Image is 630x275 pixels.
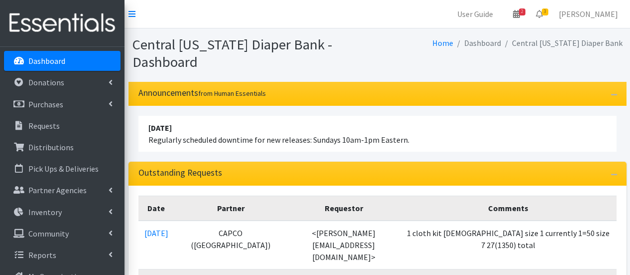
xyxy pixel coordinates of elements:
p: Inventory [28,207,62,217]
h1: Central [US_STATE] Diaper Bank - Dashboard [132,36,374,70]
a: Partner Agencies [4,180,121,200]
p: Partner Agencies [28,185,87,195]
span: 3 [542,8,548,15]
h3: Announcements [138,88,266,98]
p: Distributions [28,142,74,152]
li: Central [US_STATE] Diaper Bank [501,36,623,50]
p: Dashboard [28,56,65,66]
p: Community [28,229,69,239]
a: [PERSON_NAME] [551,4,626,24]
p: Purchases [28,99,63,109]
a: Community [4,224,121,244]
h3: Outstanding Requests [138,168,222,178]
a: User Guide [449,4,501,24]
a: Distributions [4,137,121,157]
p: Requests [28,121,60,131]
th: Date [138,196,174,221]
li: Dashboard [453,36,501,50]
p: Donations [28,77,64,87]
th: Partner [174,196,288,221]
a: Purchases [4,94,121,114]
th: Comments [400,196,617,221]
img: HumanEssentials [4,6,121,40]
a: 3 [528,4,551,24]
a: Requests [4,116,121,136]
strong: [DATE] [148,123,172,133]
a: Home [432,38,453,48]
th: Requestor [287,196,400,221]
a: Pick Ups & Deliveries [4,159,121,179]
p: Reports [28,250,56,260]
small: from Human Essentials [198,89,266,98]
td: CAPCO ([GEOGRAPHIC_DATA]) [174,221,288,270]
a: Reports [4,245,121,265]
li: Regularly scheduled downtime for new releases: Sundays 10am-1pm Eastern. [138,116,617,152]
a: [DATE] [144,228,168,238]
a: 2 [505,4,528,24]
a: Dashboard [4,51,121,71]
p: Pick Ups & Deliveries [28,164,99,174]
td: 1 cloth kit [DEMOGRAPHIC_DATA] size 1 currently 1=50 size 7 27(1350) total [400,221,617,270]
span: 2 [519,8,525,15]
a: Donations [4,72,121,92]
td: <[PERSON_NAME][EMAIL_ADDRESS][DOMAIN_NAME]> [287,221,400,270]
a: Inventory [4,202,121,222]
